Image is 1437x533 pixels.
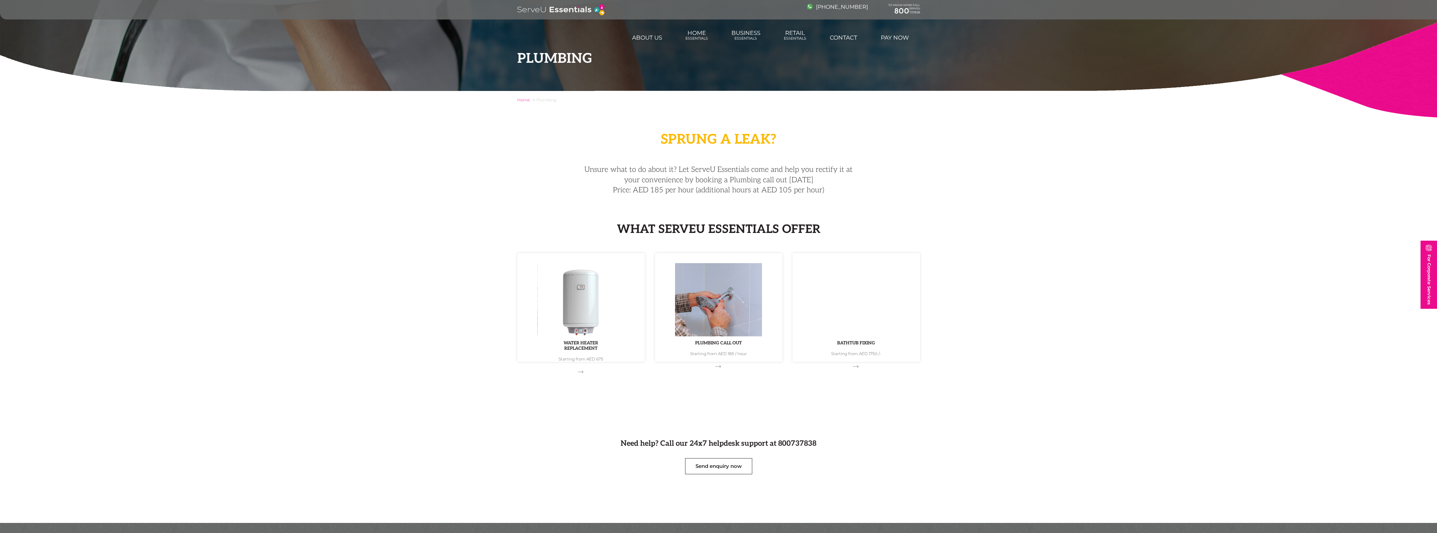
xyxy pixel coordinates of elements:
[685,36,708,41] span: Essentials
[631,31,663,44] a: About us
[730,26,761,44] a: BusinessEssentials
[665,351,772,357] p: Starting from AED 185 / hour
[685,458,752,474] a: Send enquiry now
[517,3,606,16] img: logo
[793,253,920,362] a: iconBathtub FixingStarting from AED 1750 /-
[517,97,530,102] a: Home
[527,356,635,362] p: Starting from AED 675
[829,31,858,44] a: Contact
[537,263,624,340] img: icon
[1421,241,1437,309] a: For Corporate Services
[536,97,557,102] span: Plumbing
[803,351,910,357] p: Starting from AED 1750 /-
[684,26,709,44] a: HomeEssentials
[527,340,635,351] h4: Water Heater Replacement
[665,340,772,346] h4: Plumbing Call out
[731,36,760,41] span: Essentials
[783,26,807,44] a: RetailEssentials
[578,164,860,185] p: Unsure what to do about it? Let ServeU Essentials come and help you rectify it at your convenienc...
[888,7,920,15] a: 800737838
[675,263,762,340] img: icon
[803,340,910,346] h4: Bathtub Fixing
[655,253,782,362] a: iconPlumbing Call outStarting from AED 185 / hour
[880,31,910,44] a: Pay Now
[807,4,868,10] a: [PHONE_NUMBER]
[661,132,776,148] span: Sprung a leak?
[784,36,806,41] span: Essentials
[888,4,920,16] div: TO KNOW MORE CALL SERVEU
[517,222,920,236] h2: What ServeU Essentials Offer
[517,185,920,195] p: Price: AED 185 per hour (additional hours at AED 105 per hour)
[807,4,813,9] img: image
[517,253,645,362] a: iconWater Heater ReplacementStarting from AED 675
[894,6,909,15] span: 800
[1426,245,1432,251] img: image
[517,439,920,448] h4: Need help? Call our 24x7 helpdesk support at 800737838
